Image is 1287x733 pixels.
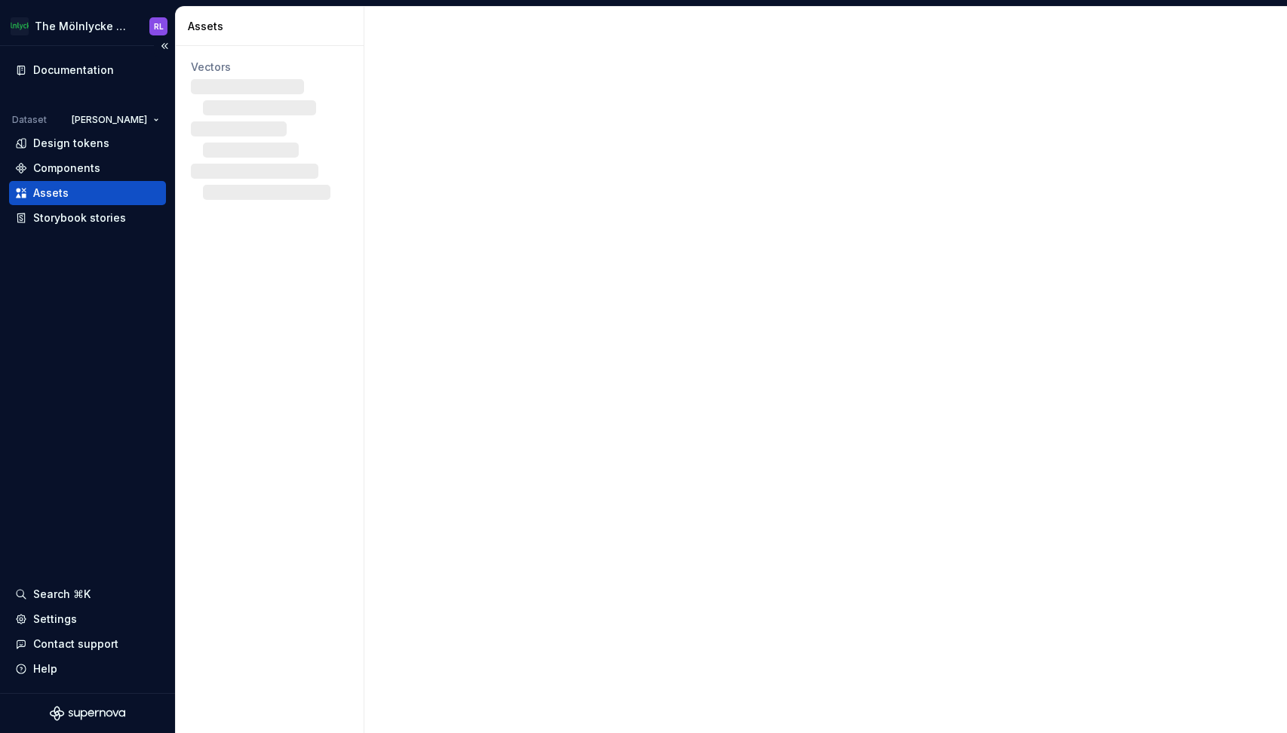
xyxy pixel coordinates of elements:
button: [PERSON_NAME] [65,109,166,130]
button: The Mölnlycke ExperienceRL [3,10,172,42]
button: Collapse sidebar [154,35,175,57]
div: Settings [33,612,77,627]
div: Storybook stories [33,210,126,225]
div: RL [154,20,164,32]
button: Search ⌘K [9,582,166,606]
a: Documentation [9,58,166,82]
div: Design tokens [33,136,109,151]
div: Components [33,161,100,176]
div: Assets [188,19,358,34]
div: Search ⌘K [33,587,91,602]
div: The Mölnlycke Experience [35,19,131,34]
div: Vectors [191,60,349,75]
div: Contact support [33,636,118,652]
a: Components [9,156,166,180]
button: Contact support [9,632,166,656]
a: Design tokens [9,131,166,155]
div: Help [33,661,57,676]
svg: Supernova Logo [50,706,125,721]
div: Assets [33,186,69,201]
a: Settings [9,607,166,631]
div: Documentation [33,63,114,78]
a: Assets [9,181,166,205]
img: 91fb9bbd-befe-470e-ae9b-8b56c3f0f44a.png [11,17,29,35]
a: Storybook stories [9,206,166,230]
span: [PERSON_NAME] [72,114,147,126]
button: Help [9,657,166,681]
div: Dataset [12,114,47,126]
